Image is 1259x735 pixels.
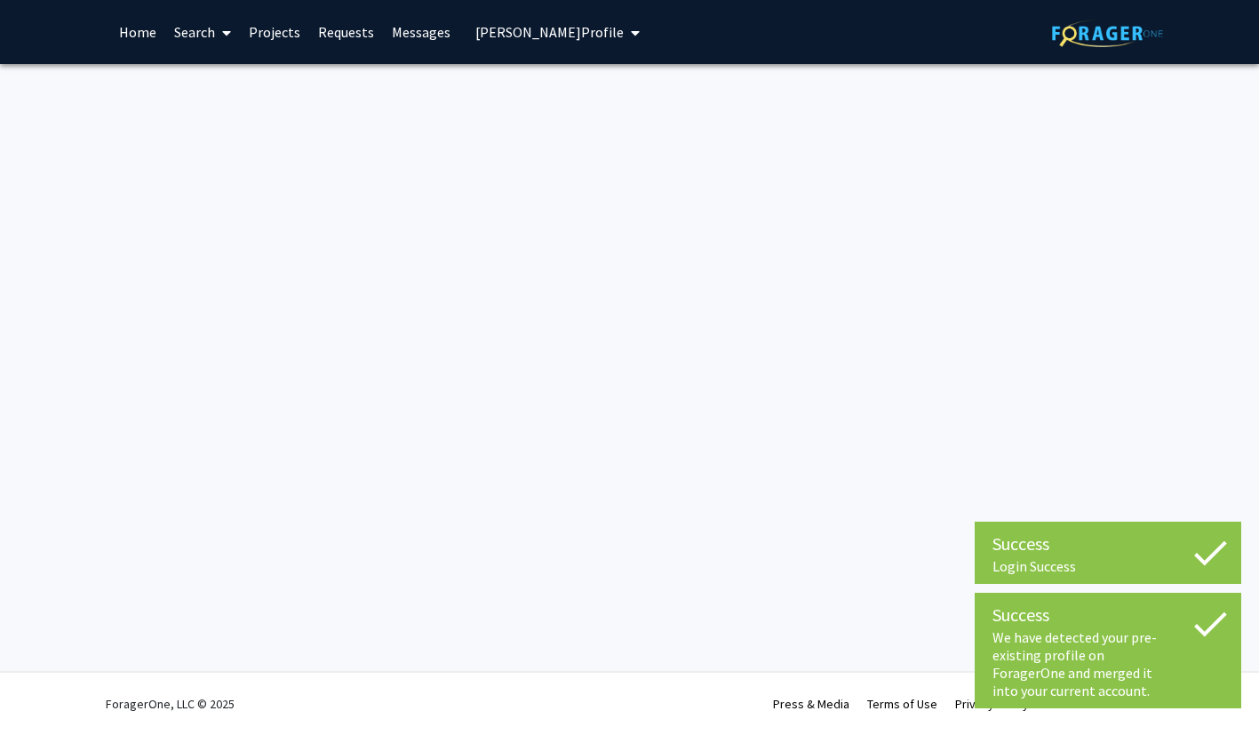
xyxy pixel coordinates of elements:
div: We have detected your pre-existing profile on ForagerOne and merged it into your current account. [992,628,1223,699]
a: Projects [240,1,309,63]
a: Press & Media [773,696,849,712]
a: Home [110,1,165,63]
a: Privacy Policy [955,696,1029,712]
div: Success [992,602,1223,628]
a: Terms of Use [867,696,937,712]
img: ForagerOne Logo [1052,20,1163,47]
a: Messages [383,1,459,63]
div: Success [992,531,1223,557]
div: ForagerOne, LLC © 2025 [106,673,235,735]
div: Login Success [992,557,1223,575]
a: Search [165,1,240,63]
span: [PERSON_NAME] Profile [475,23,624,41]
a: Requests [309,1,383,63]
